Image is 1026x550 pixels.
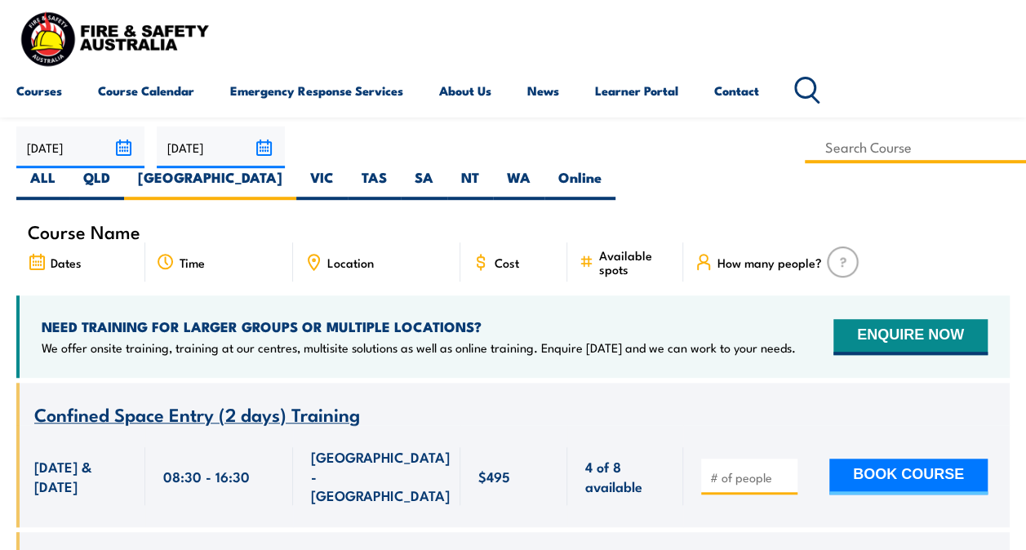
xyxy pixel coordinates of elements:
a: Courses [16,71,62,110]
a: Learner Portal [595,71,678,110]
label: NT [447,168,493,200]
a: Course Calendar [98,71,194,110]
span: Confined Space Entry (2 days) Training [34,400,360,428]
h4: NEED TRAINING FOR LARGER GROUPS OR MULTIPLE LOCATIONS? [42,317,796,335]
span: 4 of 8 available [585,457,665,495]
a: Emergency Response Services [230,71,403,110]
input: To date [157,126,285,168]
label: WA [493,168,544,200]
span: Location [327,255,374,269]
label: VIC [296,168,348,200]
a: Contact [714,71,759,110]
span: $495 [478,467,510,486]
a: News [527,71,559,110]
a: About Us [439,71,491,110]
span: 08:30 - 16:30 [163,467,250,486]
span: How many people? [717,255,822,269]
span: Time [180,255,205,269]
label: QLD [69,168,124,200]
span: Cost [495,255,519,269]
label: TAS [348,168,401,200]
span: [DATE] & [DATE] [34,457,127,495]
span: Dates [51,255,82,269]
input: From date [16,126,144,168]
span: [GEOGRAPHIC_DATA] - [GEOGRAPHIC_DATA] [311,447,450,504]
button: ENQUIRE NOW [833,319,988,355]
label: ALL [16,168,69,200]
label: SA [401,168,447,200]
span: Available spots [599,248,672,276]
a: Confined Space Entry (2 days) Training [34,405,360,425]
input: Search Course [805,131,1026,163]
input: # of people [710,469,792,486]
label: Online [544,168,615,200]
span: Course Name [28,224,140,238]
label: [GEOGRAPHIC_DATA] [124,168,296,200]
button: BOOK COURSE [829,459,988,495]
p: We offer onsite training, training at our centres, multisite solutions as well as online training... [42,339,796,356]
